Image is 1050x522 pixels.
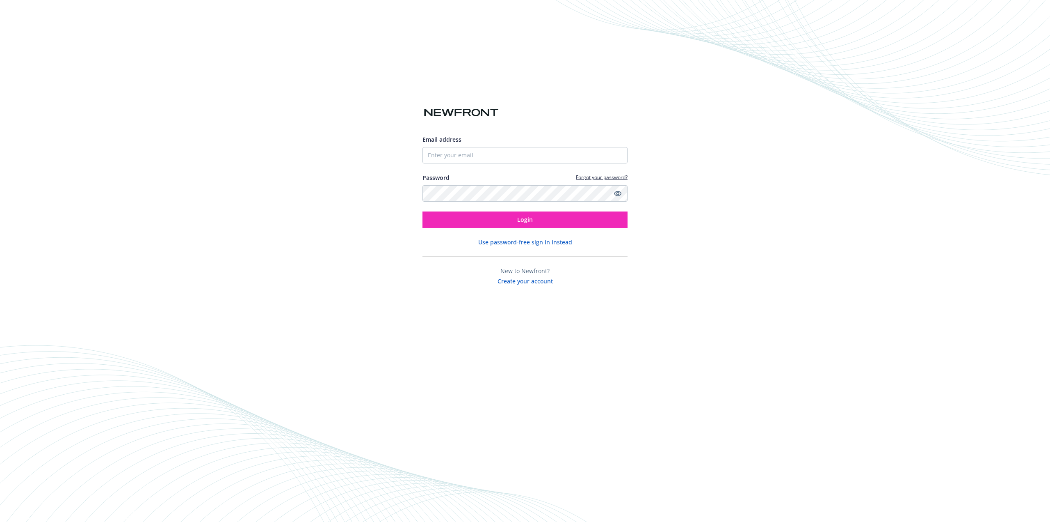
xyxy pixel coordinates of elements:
[500,267,550,275] span: New to Newfront?
[422,173,450,182] label: Password
[422,147,628,163] input: Enter your email
[422,136,461,143] span: Email address
[422,212,628,228] button: Login
[613,189,623,198] a: Show password
[576,174,628,181] a: Forgot your password?
[422,185,628,202] input: Enter your password
[422,106,500,120] img: Newfront logo
[517,216,533,223] span: Login
[478,238,572,246] button: Use password-free sign in instead
[498,275,553,285] button: Create your account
